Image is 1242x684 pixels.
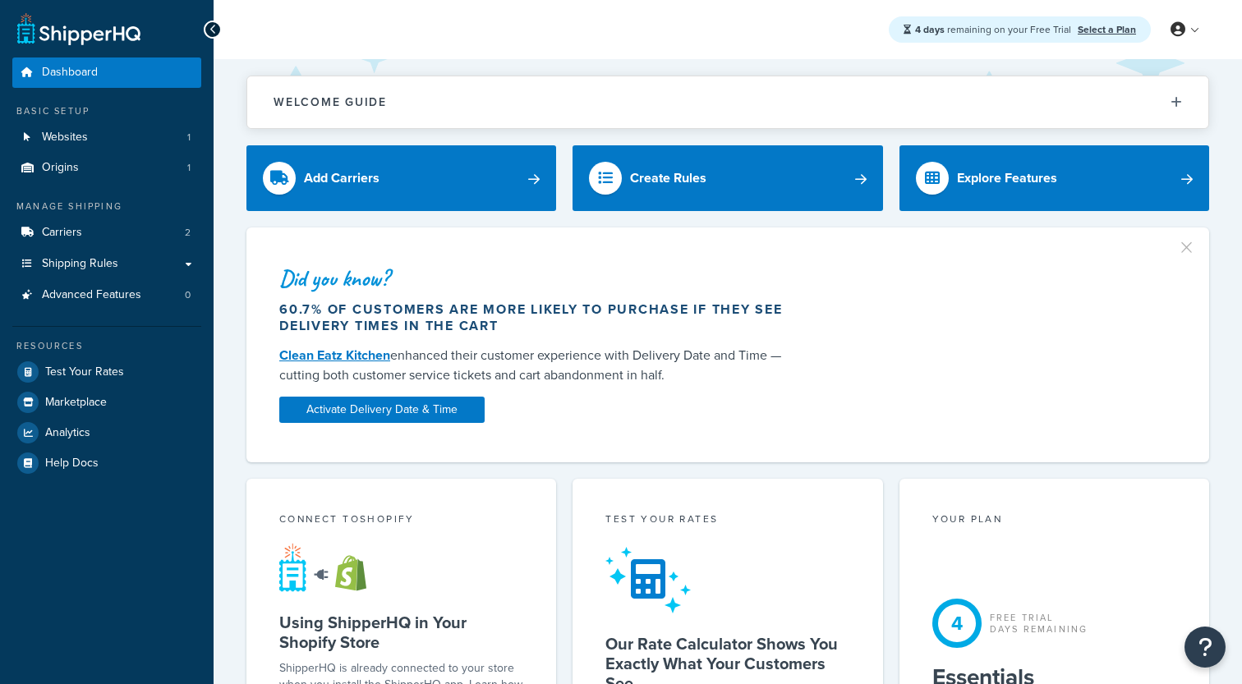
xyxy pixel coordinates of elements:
[630,167,706,190] div: Create Rules
[915,22,1074,37] span: remaining on your Free Trial
[246,145,556,211] a: Add Carriers
[42,131,88,145] span: Websites
[12,153,201,183] a: Origins1
[12,200,201,213] div: Manage Shipping
[45,426,90,440] span: Analytics
[957,167,1057,190] div: Explore Features
[12,57,201,88] a: Dashboard
[45,396,107,410] span: Marketplace
[279,512,523,530] div: Connect to Shopify
[12,104,201,118] div: Basic Setup
[279,346,390,365] a: Clean Eatz Kitchen
[279,346,784,385] div: enhanced their customer experience with Delivery Date and Time — cutting both customer service ti...
[12,388,201,417] a: Marketplace
[932,512,1176,530] div: Your Plan
[915,22,945,37] strong: 4 days
[12,448,201,478] a: Help Docs
[605,512,849,530] div: Test your rates
[42,66,98,80] span: Dashboard
[12,339,201,353] div: Resources
[45,365,124,379] span: Test Your Rates
[12,418,201,448] a: Analytics
[12,122,201,153] a: Websites1
[45,457,99,471] span: Help Docs
[279,397,485,423] a: Activate Delivery Date & Time
[42,257,118,271] span: Shipping Rules
[274,96,387,108] h2: Welcome Guide
[12,249,201,279] a: Shipping Rules
[12,357,201,387] a: Test Your Rates
[279,613,523,652] h5: Using ShipperHQ in Your Shopify Store
[1078,22,1136,37] a: Select a Plan
[990,612,1088,635] div: Free Trial Days Remaining
[279,301,784,334] div: 60.7% of customers are more likely to purchase if they see delivery times in the cart
[12,218,201,248] a: Carriers2
[279,543,382,592] img: connect-shq-shopify-9b9a8c5a.svg
[42,161,79,175] span: Origins
[573,145,882,211] a: Create Rules
[12,280,201,310] li: Advanced Features
[187,131,191,145] span: 1
[12,122,201,153] li: Websites
[932,599,982,648] div: 4
[12,153,201,183] li: Origins
[42,226,82,240] span: Carriers
[1184,627,1226,668] button: Open Resource Center
[185,288,191,302] span: 0
[185,226,191,240] span: 2
[279,267,784,290] div: Did you know?
[247,76,1208,128] button: Welcome Guide
[12,280,201,310] a: Advanced Features0
[42,288,141,302] span: Advanced Features
[12,218,201,248] li: Carriers
[304,167,379,190] div: Add Carriers
[187,161,191,175] span: 1
[899,145,1209,211] a: Explore Features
